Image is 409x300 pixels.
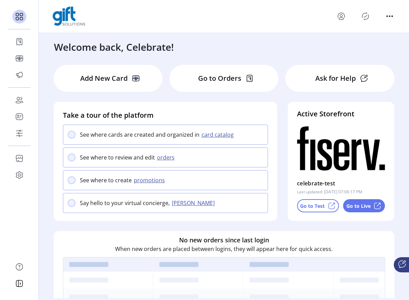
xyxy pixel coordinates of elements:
p: Last updated: [DATE] 07:06:17 PM [297,189,362,195]
p: Go to Live [346,202,371,210]
p: celebrate-test [297,178,335,189]
p: See where cards are created and organized in [80,130,199,139]
p: Say hello to your virtual concierge, [80,199,170,207]
p: Ask for Help [315,73,356,84]
button: orders [155,153,179,162]
p: Go to Test [300,202,325,210]
button: card catalog [199,130,238,139]
h4: Take a tour of the platform [63,110,268,120]
p: See where to create [80,176,132,184]
h4: Active Storefront [297,109,385,119]
button: menu [336,11,347,22]
p: When new orders are placed between logins, they will appear here for quick access. [115,245,333,253]
button: promotions [132,176,169,184]
button: menu [384,11,395,22]
h3: Welcome back, Celebrate! [54,40,174,54]
p: Add New Card [80,73,128,84]
button: [PERSON_NAME] [170,199,219,207]
button: Publisher Panel [360,11,371,22]
p: Go to Orders [198,73,241,84]
h6: No new orders since last login [179,235,269,245]
p: See where to review and edit [80,153,155,162]
img: logo [53,7,85,26]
